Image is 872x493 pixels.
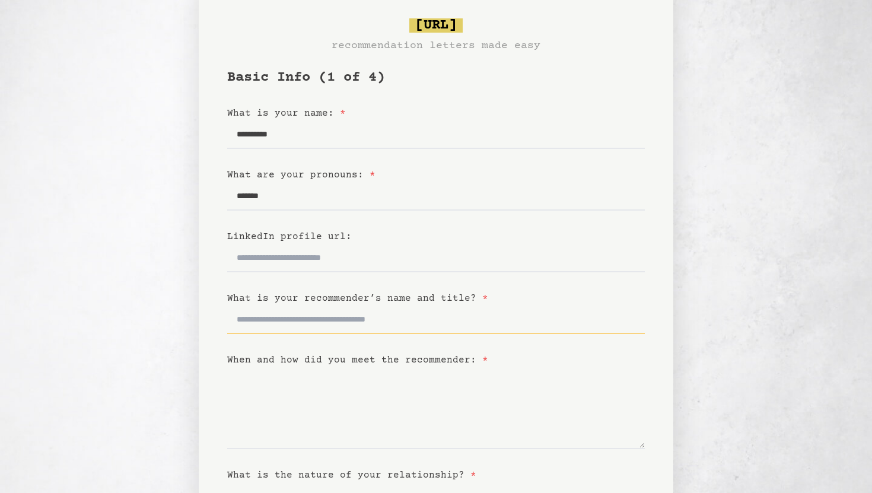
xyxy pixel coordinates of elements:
label: What is your name: [227,108,346,119]
h3: recommendation letters made easy [332,37,540,54]
label: LinkedIn profile url: [227,231,352,242]
h1: Basic Info (1 of 4) [227,68,645,87]
span: [URL] [409,18,463,33]
label: When and how did you meet the recommender: [227,355,488,365]
label: What is your recommender’s name and title? [227,293,488,304]
label: What are your pronouns: [227,170,375,180]
label: What is the nature of your relationship? [227,470,476,481]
